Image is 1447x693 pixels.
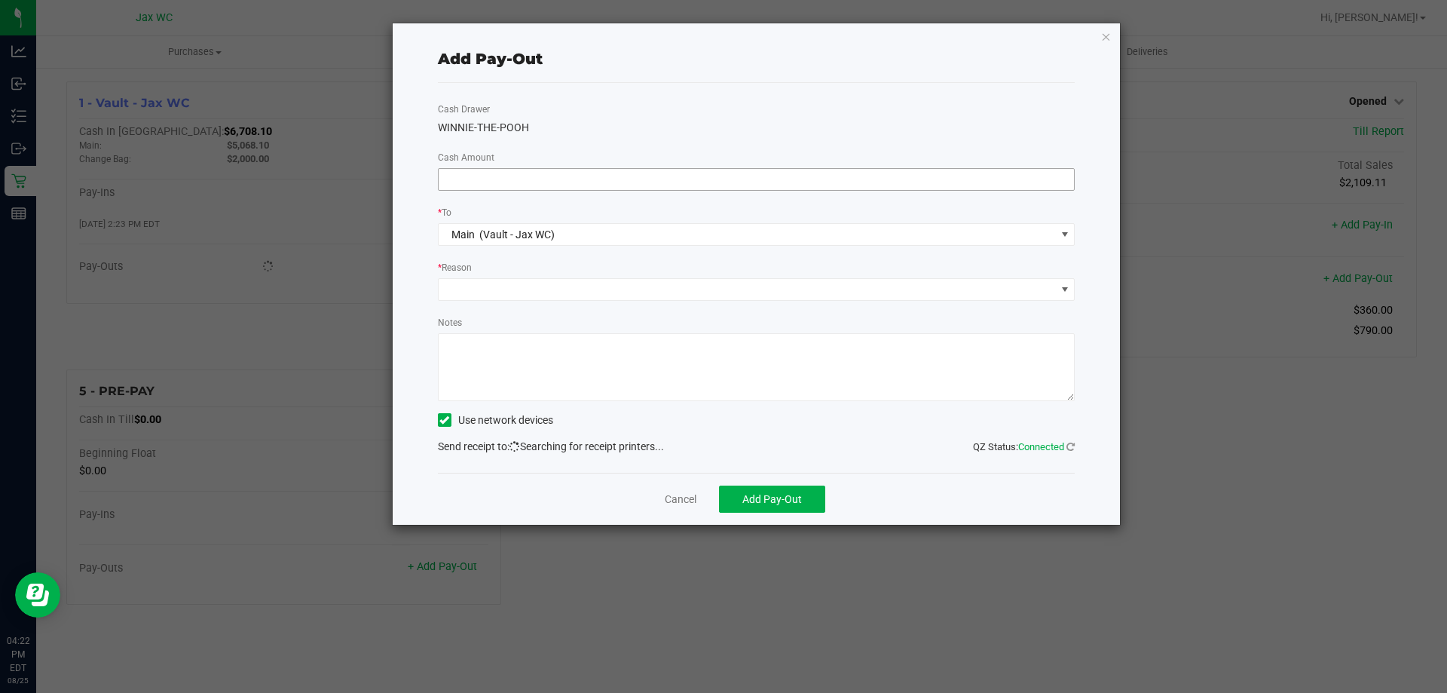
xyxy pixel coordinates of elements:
label: To [438,206,451,219]
span: Add Pay-Out [742,493,802,505]
span: (Vault - Jax WC) [479,228,555,241]
a: Cancel [665,492,696,507]
span: Send receipt to: [438,440,509,452]
button: Add Pay-Out [719,486,825,513]
div: Add Pay-Out [438,48,543,70]
span: Cash Amount [438,152,494,163]
iframe: Resource center [15,572,60,618]
span: Connected [1018,441,1064,452]
label: Use network devices [438,412,553,428]
div: WINNIE-THE-POOH [438,120,1075,136]
label: Notes [438,316,462,330]
span: Main [451,228,475,241]
span: QZ Status: [973,441,1075,452]
span: Searching for receipt printers... [509,440,664,452]
label: Cash Drawer [438,103,490,116]
label: Reason [438,261,472,274]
